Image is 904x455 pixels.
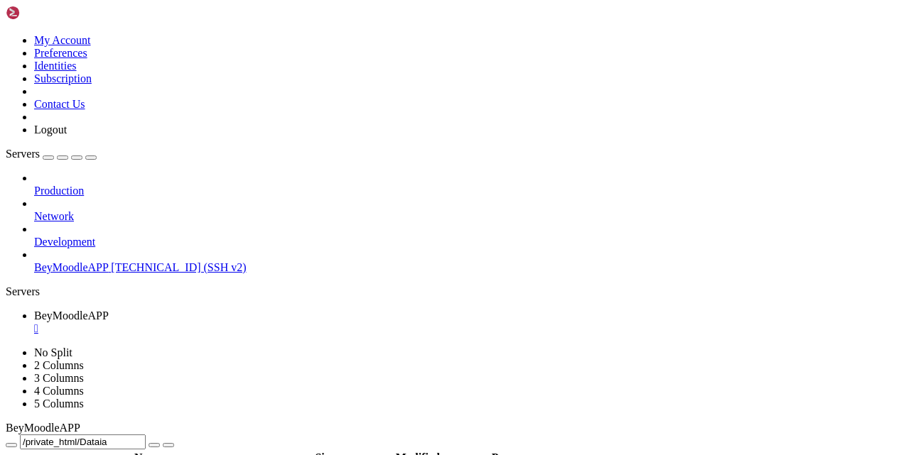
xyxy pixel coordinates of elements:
a: BeyMoodleAPP [TECHNICAL_ID] (SSH v2) [34,261,898,274]
span: Network [34,210,74,222]
span: Production [34,185,84,197]
a: No Split [34,346,72,358]
a: Development [34,236,898,248]
a: Network [34,210,898,223]
span: BeyMoodleAPP [34,261,108,273]
span: BeyMoodleAPP [34,309,109,322]
a:  [34,322,898,335]
a: 3 Columns [34,372,84,384]
a: 5 Columns [34,398,84,410]
a: Contact Us [34,98,85,110]
a: Identities [34,60,77,72]
li: Network [34,197,898,223]
a: BeyMoodleAPP [34,309,898,335]
a: Servers [6,148,97,160]
a: My Account [34,34,91,46]
a: Logout [34,124,67,136]
div: Servers [6,285,898,298]
li: Production [34,172,898,197]
li: Development [34,223,898,248]
a: 2 Columns [34,359,84,371]
a: 4 Columns [34,385,84,397]
a: Preferences [34,47,87,59]
li: BeyMoodleAPP [TECHNICAL_ID] (SSH v2) [34,248,898,274]
span: [TECHNICAL_ID] (SSH v2) [111,261,246,273]
a: Subscription [34,72,92,84]
span: Servers [6,148,40,160]
img: Shellngn [6,6,87,20]
input: Current Folder [20,434,146,449]
span: Development [34,236,95,248]
span: BeyMoodleAPP [6,422,80,434]
a: Production [34,185,898,197]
